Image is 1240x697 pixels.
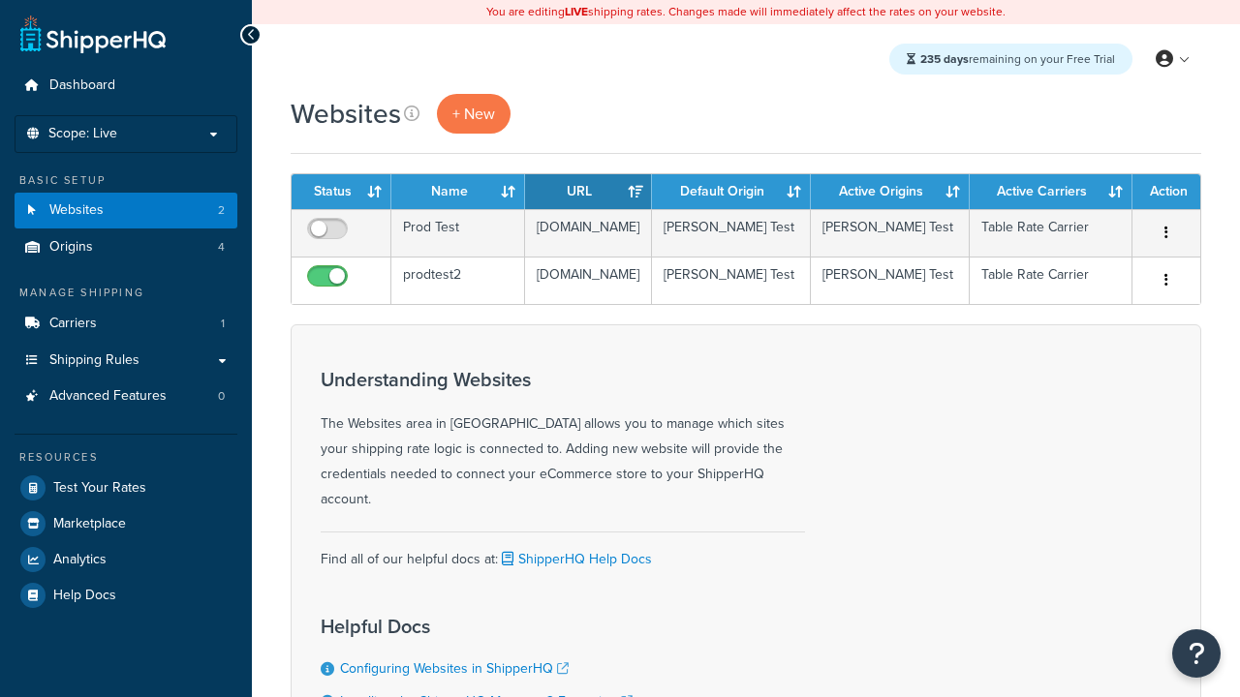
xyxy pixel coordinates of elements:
span: 2 [218,202,225,219]
span: + New [452,103,495,125]
span: Help Docs [53,588,116,604]
span: Scope: Live [48,126,117,142]
th: Status: activate to sort column ascending [292,174,391,209]
th: Name: activate to sort column ascending [391,174,525,209]
td: Prod Test [391,209,525,257]
td: prodtest2 [391,257,525,304]
span: Shipping Rules [49,352,139,369]
a: + New [437,94,511,134]
td: Table Rate Carrier [970,209,1132,257]
div: Find all of our helpful docs at: [321,531,805,572]
span: Origins [49,239,93,256]
td: [DOMAIN_NAME] [525,257,652,304]
span: Marketplace [53,516,126,532]
td: [PERSON_NAME] Test [652,209,811,257]
li: Advanced Features [15,379,237,414]
div: Resources [15,449,237,466]
strong: 235 days [920,50,969,68]
td: [PERSON_NAME] Test [811,257,970,304]
th: Active Carriers: activate to sort column ascending [970,174,1132,209]
span: 4 [218,239,225,256]
a: ShipperHQ Home [20,15,166,53]
a: Test Your Rates [15,470,237,505]
span: 0 [218,388,225,405]
button: Open Resource Center [1172,629,1221,678]
a: Advanced Features 0 [15,379,237,414]
span: Test Your Rates [53,480,146,497]
td: [PERSON_NAME] Test [652,257,811,304]
h3: Helpful Docs [321,616,669,637]
span: Dashboard [49,77,115,94]
span: Advanced Features [49,388,167,405]
th: URL: activate to sort column ascending [525,174,652,209]
span: 1 [221,316,225,332]
th: Action [1132,174,1200,209]
div: remaining on your Free Trial [889,44,1132,75]
li: Origins [15,229,237,265]
td: [PERSON_NAME] Test [811,209,970,257]
a: ShipperHQ Help Docs [498,549,652,569]
span: Carriers [49,316,97,332]
a: Origins 4 [15,229,237,265]
a: Shipping Rules [15,343,237,379]
a: Configuring Websites in ShipperHQ [340,658,569,679]
th: Active Origins: activate to sort column ascending [811,174,970,209]
a: Websites 2 [15,193,237,228]
a: Marketplace [15,506,237,541]
a: Carriers 1 [15,306,237,342]
li: Carriers [15,306,237,342]
a: Dashboard [15,68,237,104]
h3: Understanding Websites [321,369,805,390]
span: Analytics [53,552,107,568]
th: Default Origin: activate to sort column ascending [652,174,811,209]
td: [DOMAIN_NAME] [525,209,652,257]
li: Websites [15,193,237,228]
a: Help Docs [15,578,237,613]
div: The Websites area in [GEOGRAPHIC_DATA] allows you to manage which sites your shipping rate logic ... [321,369,805,512]
a: Analytics [15,542,237,577]
span: Websites [49,202,104,219]
b: LIVE [565,3,588,20]
td: Table Rate Carrier [970,257,1132,304]
h1: Websites [291,95,401,133]
div: Manage Shipping [15,285,237,301]
div: Basic Setup [15,172,237,189]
